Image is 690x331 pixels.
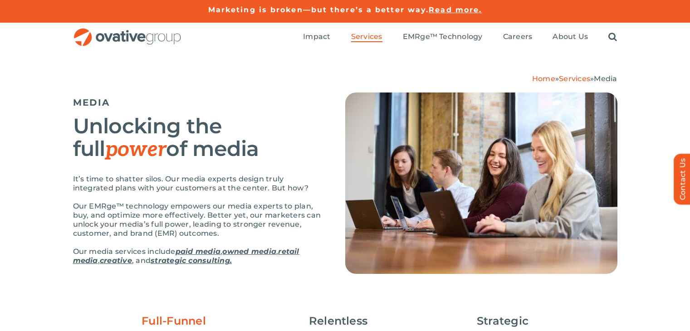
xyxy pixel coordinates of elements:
span: EMRge™ Technology [403,32,483,41]
span: Media [594,74,617,83]
span: About Us [553,32,588,41]
p: Our media services include , , , , and [73,247,323,265]
a: owned media [222,247,276,256]
a: Services [351,32,382,42]
p: Our EMRge™ technology empowers our media experts to plan, buy, and optimize more effectively. Bet... [73,202,323,238]
a: Impact [303,32,330,42]
a: Marketing is broken—but there’s a better way. [208,5,429,14]
a: Search [608,32,617,42]
a: strategic consulting. [151,256,232,265]
span: Careers [503,32,533,41]
p: It’s time to shatter silos. Our media experts design truly integrated plans with your customers a... [73,175,323,193]
a: EMRge™ Technology [403,32,483,42]
em: power [105,137,166,162]
span: » » [532,74,617,83]
a: OG_Full_horizontal_RGB [73,27,182,36]
a: Read more. [429,5,482,14]
a: creative [100,256,132,265]
h2: Unlocking the full of media [73,115,323,161]
a: Services [559,74,590,83]
span: Impact [303,32,330,41]
a: paid media [176,247,220,256]
a: About Us [553,32,588,42]
img: Media – Hero [345,92,617,274]
span: Services [351,32,382,41]
a: Home [532,74,555,83]
h5: MEDIA [73,97,323,108]
a: Careers [503,32,533,42]
a: retail media [73,247,299,265]
nav: Menu [303,23,617,52]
